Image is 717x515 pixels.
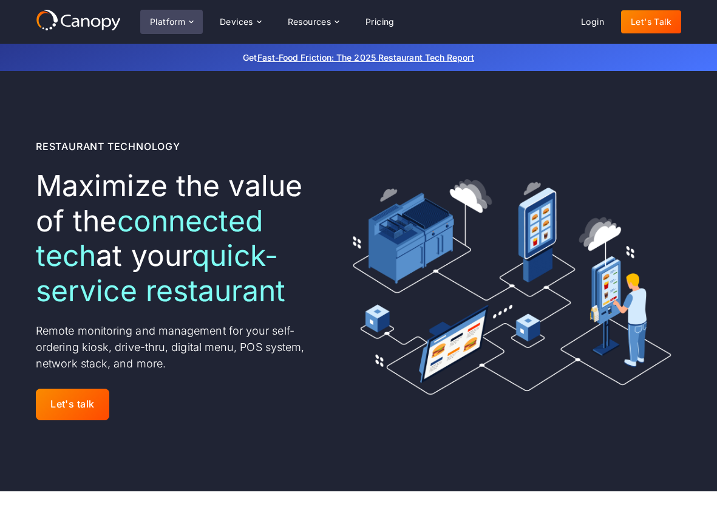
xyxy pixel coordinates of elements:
div: Resources [288,18,331,26]
div: Resources [278,10,348,34]
em: connected tech [36,203,263,274]
div: Let's talk [50,398,95,410]
div: Restaurant Technology [36,139,180,154]
a: Login [571,10,614,33]
div: Platform [140,10,203,34]
div: Platform [150,18,185,26]
h1: Maximize the value of the at your [36,168,308,308]
p: Remote monitoring and management for your self-ordering kiosk, drive-thru, digital menu, POS syst... [36,322,308,372]
a: Let's talk [36,389,109,420]
a: Fast-Food Friction: The 2025 Restaurant Tech Report [257,52,474,63]
a: Pricing [356,10,404,33]
div: Devices [210,10,271,34]
em: quick-service restaurant [36,237,285,309]
div: Devices [220,18,253,26]
p: Get [61,51,656,64]
a: Let's Talk [621,10,681,33]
